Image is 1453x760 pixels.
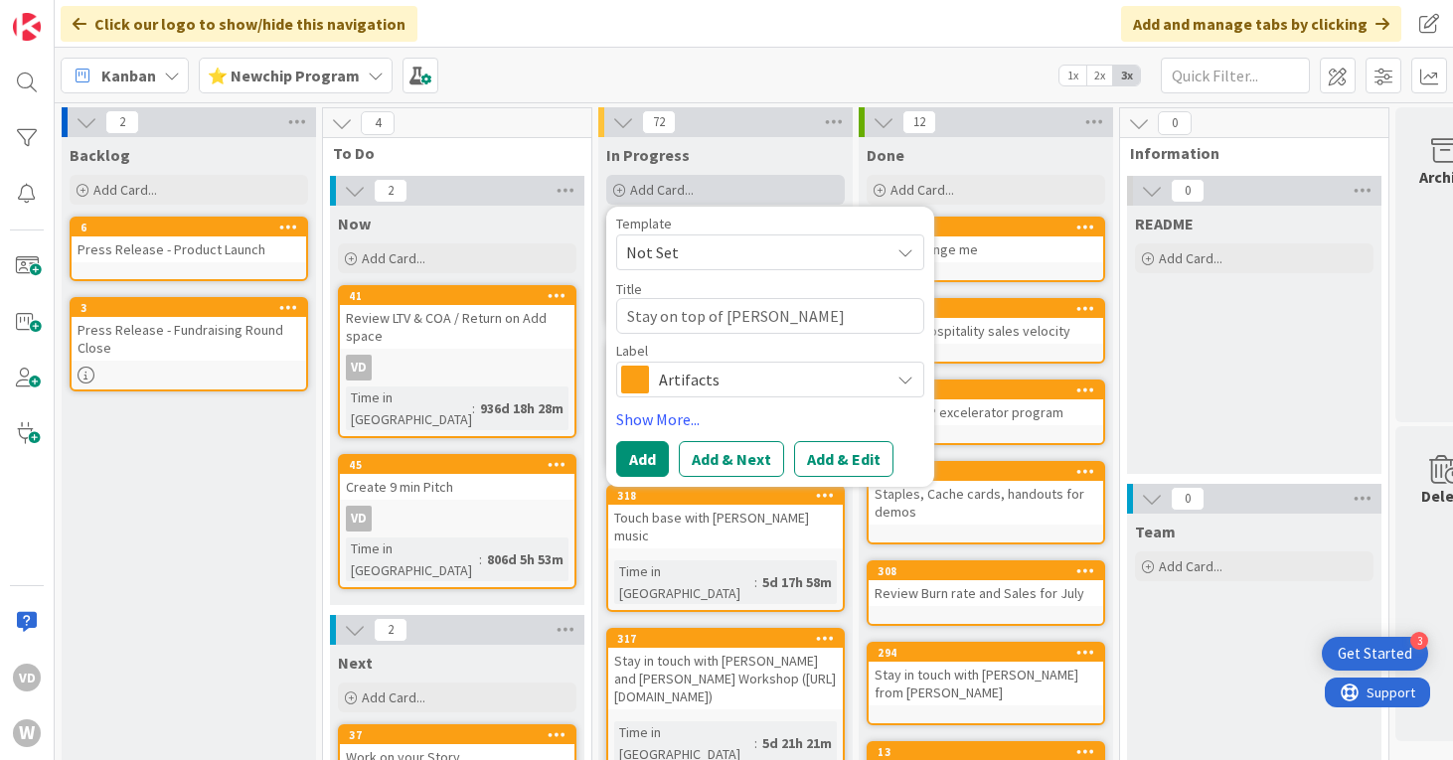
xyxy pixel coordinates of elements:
[878,302,1103,316] div: 311
[608,630,843,648] div: 317
[869,662,1103,705] div: Stay in touch with [PERSON_NAME] from [PERSON_NAME]
[869,562,1103,580] div: 308
[374,179,407,203] span: 2
[482,548,568,570] div: 806d 5h 53m
[617,632,843,646] div: 317
[93,181,157,199] span: Add Card...
[1086,66,1113,85] span: 2x
[72,219,306,236] div: 6
[869,381,1103,399] div: 316
[81,221,306,234] div: 6
[626,239,875,265] span: Not Set
[679,441,784,477] button: Add & Next
[472,397,475,419] span: :
[70,145,130,165] span: Backlog
[208,66,360,85] b: ⭐ Newchip Program
[346,537,479,581] div: Time in [GEOGRAPHIC_DATA]
[617,489,843,503] div: 318
[61,6,417,42] div: Click our logo to show/hide this navigation
[1135,522,1176,541] span: Team
[878,383,1103,397] div: 316
[349,289,574,303] div: 41
[869,318,1103,344] div: Update Hospitality sales velocity
[1121,6,1401,42] div: Add and manage tabs by clicking
[867,560,1105,626] a: 308Review Burn rate and Sales for July
[642,110,676,134] span: 72
[606,145,690,165] span: In Progress
[346,386,472,430] div: Time in [GEOGRAPHIC_DATA]
[340,305,574,349] div: Review LTV & COA / Return on Add space
[616,407,924,431] a: Show More...
[878,646,1103,660] div: 294
[608,487,843,548] div: 318Touch base with [PERSON_NAME] music
[1059,66,1086,85] span: 1x
[340,726,574,744] div: 37
[616,344,648,358] span: Label
[349,458,574,472] div: 45
[869,481,1103,525] div: Staples, Cache cards, handouts for demos
[333,143,566,163] span: To Do
[340,474,574,500] div: Create 9 min Pitch
[869,219,1103,262] div: 298Update range me
[340,355,574,380] div: VD
[349,728,574,742] div: 37
[362,688,425,706] span: Add Card...
[867,145,904,165] span: Done
[869,399,1103,425] div: Amazon IP excelerator program
[338,285,576,438] a: 41Review LTV & COA / Return on Add spaceVDTime in [GEOGRAPHIC_DATA]:936d 18h 28m
[867,298,1105,364] a: 311Update Hospitality sales velocity
[890,181,954,199] span: Add Card...
[878,465,1103,479] div: 297
[340,287,574,305] div: 41
[867,642,1105,725] a: 294Stay in touch with [PERSON_NAME] from [PERSON_NAME]
[81,301,306,315] div: 3
[338,653,373,673] span: Next
[869,580,1103,606] div: Review Burn rate and Sales for July
[608,505,843,548] div: Touch base with [PERSON_NAME] music
[869,300,1103,318] div: 311
[1410,632,1428,650] div: 3
[70,297,308,391] a: 3Press Release - Fundraising Round Close
[869,562,1103,606] div: 308Review Burn rate and Sales for July
[338,454,576,589] a: 45Create 9 min PitchVDTime in [GEOGRAPHIC_DATA]:806d 5h 53m
[72,317,306,361] div: Press Release - Fundraising Round Close
[340,456,574,500] div: 45Create 9 min Pitch
[479,548,482,570] span: :
[1135,214,1194,233] span: README
[1171,487,1205,511] span: 0
[878,564,1103,578] div: 308
[1158,111,1192,135] span: 0
[374,618,407,642] span: 2
[72,219,306,262] div: 6Press Release - Product Launch
[878,745,1103,759] div: 13
[902,110,936,134] span: 12
[659,366,880,393] span: Artifacts
[616,217,672,230] span: Template
[869,300,1103,344] div: 311Update Hospitality sales velocity
[754,571,757,593] span: :
[606,485,845,612] a: 318Touch base with [PERSON_NAME] musicTime in [GEOGRAPHIC_DATA]:5d 17h 58m
[340,456,574,474] div: 45
[757,732,837,754] div: 5d 21h 21m
[13,719,41,747] div: W
[869,219,1103,236] div: 298
[867,217,1105,282] a: 298Update range me
[794,441,893,477] button: Add & Edit
[1338,644,1412,664] div: Get Started
[608,648,843,709] div: Stay in touch with [PERSON_NAME] and [PERSON_NAME] Workshop ([URL][DOMAIN_NAME])
[70,217,308,281] a: 6Press Release - Product Launch
[72,236,306,262] div: Press Release - Product Launch
[869,644,1103,705] div: 294Stay in touch with [PERSON_NAME] from [PERSON_NAME]
[757,571,837,593] div: 5d 17h 58m
[878,221,1103,234] div: 298
[869,236,1103,262] div: Update range me
[475,397,568,419] div: 936d 18h 28m
[630,181,694,199] span: Add Card...
[616,441,669,477] button: Add
[869,644,1103,662] div: 294
[13,664,41,691] div: VD
[869,463,1103,481] div: 297
[1171,179,1205,203] span: 0
[1159,249,1222,267] span: Add Card...
[340,287,574,349] div: 41Review LTV & COA / Return on Add space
